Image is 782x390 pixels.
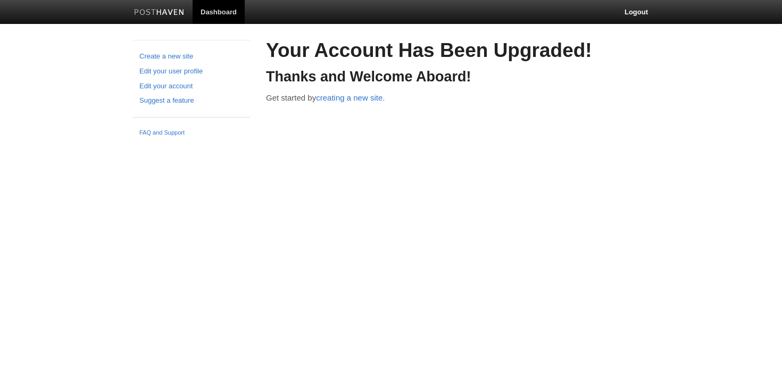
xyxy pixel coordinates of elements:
[266,92,649,103] p: Get started by
[266,40,649,62] h2: Your Account Has Been Upgraded!
[139,81,244,92] a: Edit your account
[139,51,244,62] a: Create a new site
[266,69,649,85] h3: Thanks and Welcome Aboard!
[139,66,244,77] a: Edit your user profile
[139,128,244,138] a: FAQ and Support
[134,9,185,17] img: Posthaven-bar
[139,95,244,106] a: Suggest a feature
[316,93,385,102] a: creating a new site.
